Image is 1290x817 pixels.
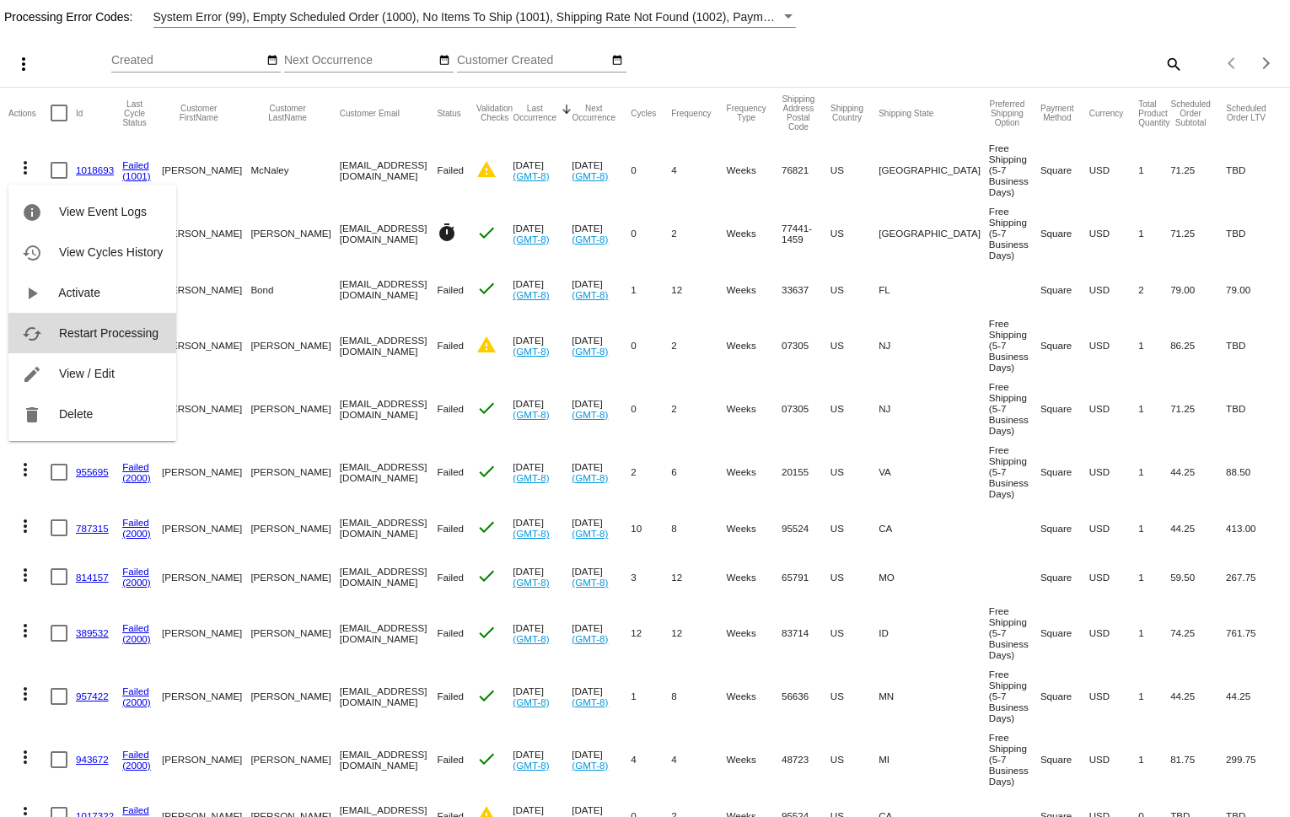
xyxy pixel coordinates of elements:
span: Delete [59,407,93,421]
span: Restart Processing [59,326,159,340]
mat-icon: cached [22,324,42,344]
mat-icon: edit [22,364,42,384]
span: Activate [58,286,100,299]
mat-icon: history [22,243,42,263]
span: View Cycles History [59,245,163,259]
span: View Event Logs [59,205,147,218]
mat-icon: delete [22,405,42,425]
mat-icon: info [22,202,42,223]
mat-icon: play_arrow [22,283,42,304]
span: View / Edit [59,367,115,380]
